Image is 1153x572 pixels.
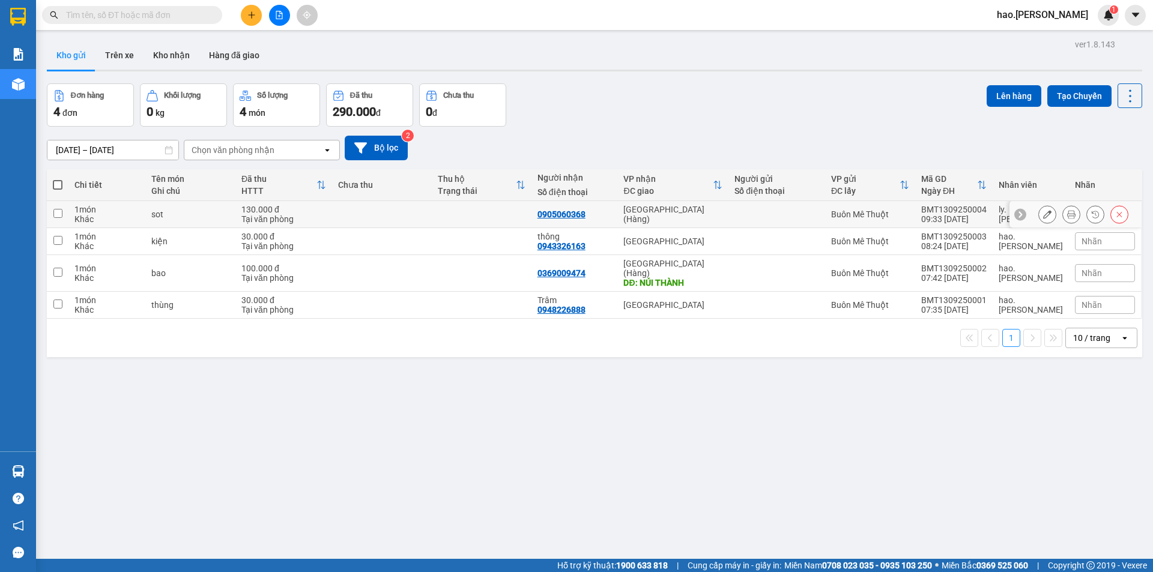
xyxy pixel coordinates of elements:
[13,547,24,558] span: message
[999,263,1063,283] div: hao.thaison
[95,41,144,70] button: Trên xe
[333,104,376,119] span: 290.000
[987,85,1041,107] button: Lên hàng
[921,174,977,184] div: Mã GD
[537,209,586,219] div: 0905060368
[623,186,713,196] div: ĐC giao
[537,173,612,182] div: Người nhận
[241,214,326,224] div: Tại văn phòng
[1082,268,1102,278] span: Nhãn
[831,300,909,310] div: Buôn Mê Thuột
[151,300,229,310] div: thùng
[241,295,326,305] div: 30.000 đ
[1112,5,1116,14] span: 1
[921,214,987,224] div: 09:33 [DATE]
[822,561,932,570] strong: 0708 023 035 - 0935 103 250
[192,144,274,156] div: Chọn văn phòng nhận
[438,174,516,184] div: Thu hộ
[53,104,60,119] span: 4
[199,41,269,70] button: Hàng đã giao
[151,174,229,184] div: Tên món
[831,186,900,196] div: ĐC lấy
[50,11,58,19] span: search
[831,268,909,278] div: Buôn Mê Thuột
[915,169,993,201] th: Toggle SortBy
[688,559,781,572] span: Cung cấp máy in - giấy in:
[921,305,987,315] div: 07:35 [DATE]
[831,236,909,246] div: Buôn Mê Thuột
[623,205,722,224] div: [GEOGRAPHIC_DATA] (Hàng)
[623,174,713,184] div: VP nhận
[537,241,586,251] div: 0943326163
[432,169,531,201] th: Toggle SortBy
[74,180,139,190] div: Chi tiết
[257,91,288,100] div: Số lượng
[617,169,728,201] th: Toggle SortBy
[438,186,516,196] div: Trạng thái
[537,268,586,278] div: 0369009474
[241,241,326,251] div: Tại văn phòng
[1110,5,1118,14] sup: 1
[241,174,316,184] div: Đã thu
[275,11,283,19] span: file-add
[537,187,612,197] div: Số điện thoại
[537,232,612,241] div: thông
[734,186,819,196] div: Số điện thoại
[419,83,506,127] button: Chưa thu0đ
[140,83,227,127] button: Khối lượng0kg
[677,559,679,572] span: |
[921,205,987,214] div: BMT1309250004
[1120,333,1130,343] svg: open
[303,11,311,19] span: aim
[164,91,201,100] div: Khối lượng
[249,108,265,118] span: món
[47,83,134,127] button: Đơn hàng4đơn
[269,5,290,26] button: file-add
[74,205,139,214] div: 1 món
[74,263,139,273] div: 1 món
[976,561,1028,570] strong: 0369 525 060
[623,300,722,310] div: [GEOGRAPHIC_DATA]
[1075,38,1115,51] div: ver 1.8.143
[350,91,372,100] div: Đã thu
[147,104,153,119] span: 0
[12,48,25,61] img: solution-icon
[74,214,139,224] div: Khác
[987,7,1098,22] span: hao.[PERSON_NAME]
[322,145,332,155] svg: open
[233,83,320,127] button: Số lượng4món
[537,305,586,315] div: 0948226888
[12,78,25,91] img: warehouse-icon
[1130,10,1141,20] span: caret-down
[432,108,437,118] span: đ
[345,136,408,160] button: Bộ lọc
[13,493,24,504] span: question-circle
[1103,10,1114,20] img: icon-new-feature
[623,278,722,288] div: DĐ: NÚI THÀNH
[999,180,1063,190] div: Nhân viên
[235,169,332,201] th: Toggle SortBy
[1086,561,1095,570] span: copyright
[921,273,987,283] div: 07:42 [DATE]
[921,186,977,196] div: Ngày ĐH
[1037,559,1039,572] span: |
[151,268,229,278] div: bao
[241,232,326,241] div: 30.000 đ
[297,5,318,26] button: aim
[999,232,1063,251] div: hao.thaison
[326,83,413,127] button: Đã thu290.000đ
[241,5,262,26] button: plus
[376,108,381,118] span: đ
[557,559,668,572] span: Hỗ trợ kỹ thuật:
[247,11,256,19] span: plus
[241,205,326,214] div: 130.000 đ
[241,186,316,196] div: HTTT
[999,205,1063,224] div: ly.thaison
[426,104,432,119] span: 0
[825,169,915,201] th: Toggle SortBy
[13,520,24,531] span: notification
[144,41,199,70] button: Kho nhận
[402,130,414,142] sup: 2
[784,559,932,572] span: Miền Nam
[921,241,987,251] div: 08:24 [DATE]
